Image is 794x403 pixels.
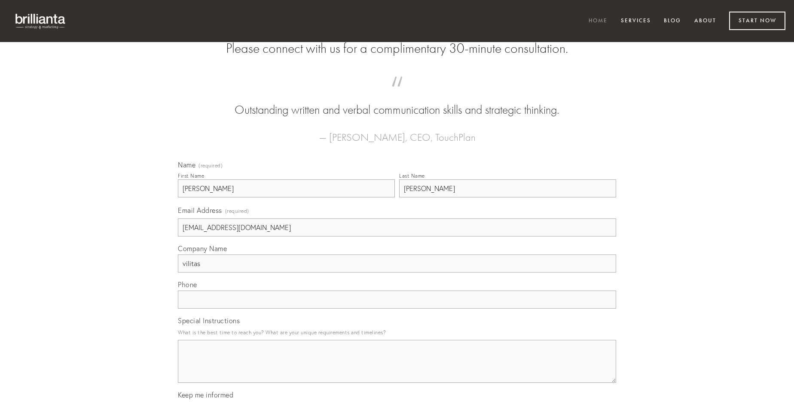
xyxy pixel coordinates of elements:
[178,206,222,215] span: Email Address
[192,85,602,118] blockquote: Outstanding written and verbal communication skills and strategic thinking.
[178,391,233,399] span: Keep me informed
[225,205,249,217] span: (required)
[192,85,602,102] span: “
[399,173,425,179] div: Last Name
[583,14,613,28] a: Home
[178,40,616,57] h2: Please connect with us for a complimentary 30-minute consultation.
[178,173,204,179] div: First Name
[178,316,240,325] span: Special Instructions
[729,12,785,30] a: Start Now
[689,14,722,28] a: About
[192,118,602,146] figcaption: — [PERSON_NAME], CEO, TouchPlan
[9,9,73,33] img: brillianta - research, strategy, marketing
[615,14,657,28] a: Services
[178,161,195,169] span: Name
[178,327,616,338] p: What is the best time to reach you? What are your unique requirements and timelines?
[178,280,197,289] span: Phone
[198,163,223,168] span: (required)
[658,14,687,28] a: Blog
[178,244,227,253] span: Company Name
